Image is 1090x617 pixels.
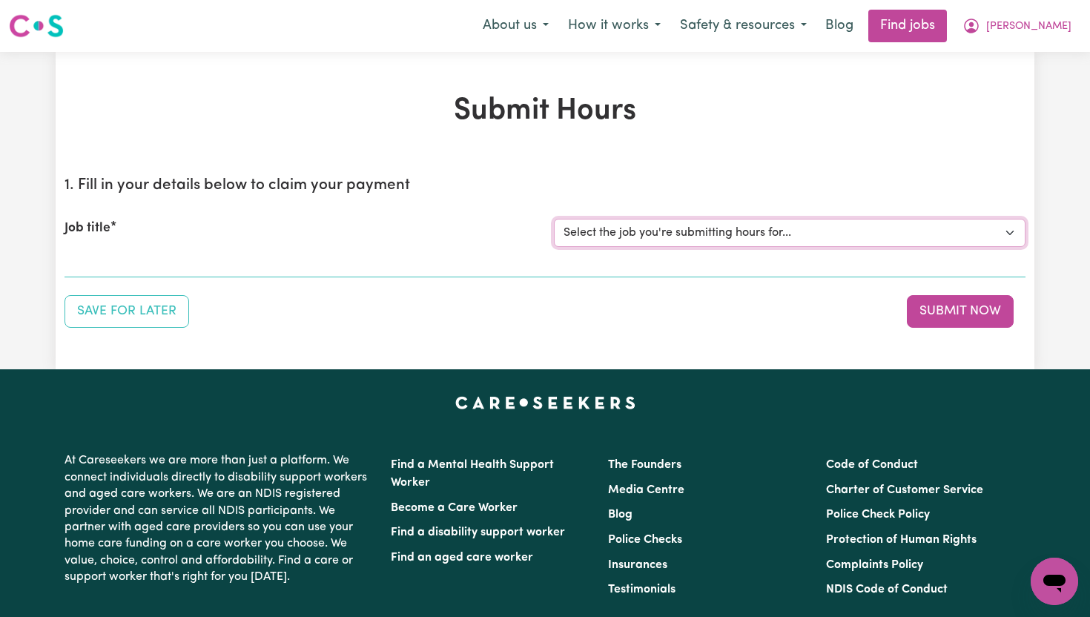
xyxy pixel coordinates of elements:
[670,10,816,42] button: Safety & resources
[868,10,947,42] a: Find jobs
[826,459,918,471] a: Code of Conduct
[608,484,684,496] a: Media Centre
[608,559,667,571] a: Insurances
[816,10,862,42] a: Blog
[608,509,632,521] a: Blog
[455,396,635,408] a: Careseekers home page
[9,13,64,39] img: Careseekers logo
[65,219,110,238] label: Job title
[65,295,189,328] button: Save your job report
[826,509,930,521] a: Police Check Policy
[65,176,1025,195] h2: 1. Fill in your details below to claim your payment
[558,10,670,42] button: How it works
[826,534,977,546] a: Protection of Human Rights
[953,10,1081,42] button: My Account
[826,484,983,496] a: Charter of Customer Service
[473,10,558,42] button: About us
[826,559,923,571] a: Complaints Policy
[65,93,1025,129] h1: Submit Hours
[986,19,1071,35] span: [PERSON_NAME]
[826,584,948,595] a: NDIS Code of Conduct
[391,552,533,564] a: Find an aged care worker
[65,446,373,591] p: At Careseekers we are more than just a platform. We connect individuals directly to disability su...
[608,584,676,595] a: Testimonials
[608,459,681,471] a: The Founders
[907,295,1014,328] button: Submit your job report
[391,527,565,538] a: Find a disability support worker
[391,502,518,514] a: Become a Care Worker
[1031,558,1078,605] iframe: Button to launch messaging window
[391,459,554,489] a: Find a Mental Health Support Worker
[608,534,682,546] a: Police Checks
[9,9,64,43] a: Careseekers logo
